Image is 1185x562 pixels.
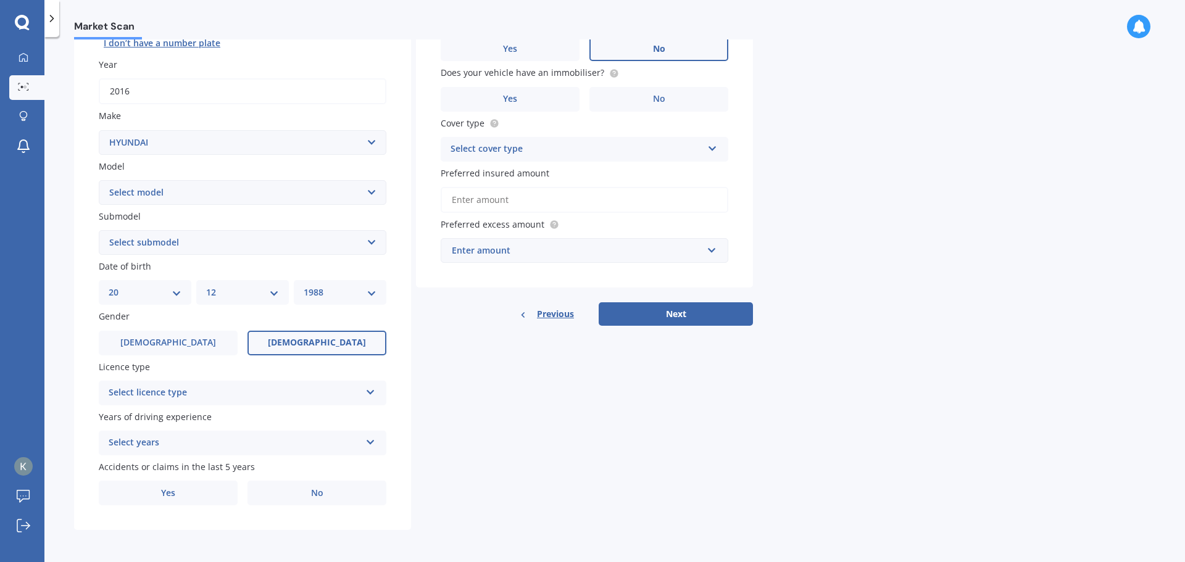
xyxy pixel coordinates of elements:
button: I don’t have a number plate [99,33,225,53]
span: Make [99,110,121,122]
span: Submodel [99,210,141,222]
span: Model [99,160,125,172]
span: Previous [537,305,574,323]
input: YYYY [99,78,386,104]
span: [DEMOGRAPHIC_DATA] [268,337,366,348]
span: No [653,94,665,104]
span: No [653,44,665,54]
span: Gender [99,311,130,323]
img: ACg8ocItSIvb6gLZI5sO__jvdhqWEeQRck2czXvyTNbgUOi1Verpig=s96-c [14,457,33,476]
span: [DEMOGRAPHIC_DATA] [120,337,216,348]
span: Preferred excess amount [441,218,544,230]
span: Preferred insured amount [441,167,549,179]
span: Cover type [441,117,484,129]
span: Licence type [99,361,150,373]
span: Date of birth [99,260,151,272]
span: No [311,488,323,498]
span: Yes [503,44,517,54]
span: Does your vehicle have an immobiliser? [441,67,604,79]
button: Next [599,302,753,326]
span: Yes [161,488,175,498]
span: Market Scan [74,20,142,37]
div: Select licence type [109,386,360,400]
span: Accidents or claims in the last 5 years [99,461,255,473]
span: Year [99,59,117,70]
div: Enter amount [452,244,702,257]
input: Enter amount [441,187,728,213]
div: Select years [109,436,360,450]
div: Select cover type [451,142,702,157]
span: Years of driving experience [99,411,212,423]
span: Yes [503,94,517,104]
